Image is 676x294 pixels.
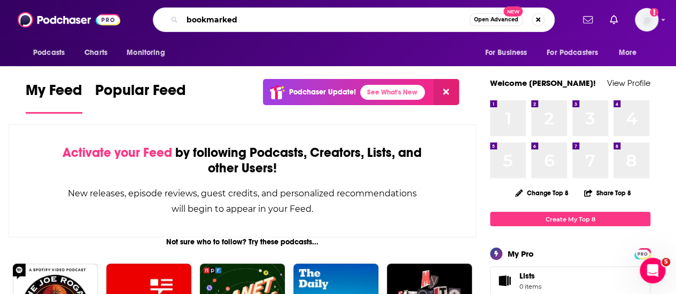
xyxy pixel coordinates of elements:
[469,13,523,26] button: Open AdvancedNew
[477,43,540,63] button: open menu
[584,182,632,203] button: Share Top 8
[519,271,535,281] span: Lists
[547,45,598,60] span: For Podcasters
[63,145,422,176] div: by following Podcasts, Creators, Lists, and other Users!
[636,249,649,257] a: PRO
[95,81,186,106] span: Popular Feed
[494,273,515,288] span: Lists
[503,6,523,17] span: New
[635,8,658,31] button: Show profile menu
[84,45,107,60] span: Charts
[26,43,79,63] button: open menu
[508,249,534,259] div: My Pro
[635,8,658,31] img: User Profile
[635,8,658,31] span: Logged in as lilifeinberg
[611,43,650,63] button: open menu
[153,7,555,32] div: Search podcasts, credits, & more...
[509,186,575,200] button: Change Top 8
[519,271,541,281] span: Lists
[63,145,172,161] span: Activate your Feed
[9,237,476,247] div: Not sure who to follow? Try these podcasts...
[127,45,165,60] span: Monitoring
[26,81,82,106] span: My Feed
[662,258,670,266] span: 5
[63,186,422,217] div: New releases, episode reviews, guest credits, and personalized recommendations will begin to appe...
[182,11,469,28] input: Search podcasts, credits, & more...
[33,45,65,60] span: Podcasts
[18,10,120,30] img: Podchaser - Follow, Share and Rate Podcasts
[95,81,186,114] a: Popular Feed
[519,283,541,290] span: 0 items
[540,43,613,63] button: open menu
[485,45,527,60] span: For Business
[119,43,178,63] button: open menu
[360,85,425,100] a: See What's New
[490,78,596,88] a: Welcome [PERSON_NAME]!
[474,17,518,22] span: Open Advanced
[605,11,622,29] a: Show notifications dropdown
[640,258,665,283] iframe: Intercom live chat
[579,11,597,29] a: Show notifications dropdown
[77,43,114,63] a: Charts
[289,88,356,97] p: Podchaser Update!
[490,212,650,226] a: Create My Top 8
[650,8,658,17] svg: Add a profile image
[619,45,637,60] span: More
[607,78,650,88] a: View Profile
[26,81,82,114] a: My Feed
[636,250,649,258] span: PRO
